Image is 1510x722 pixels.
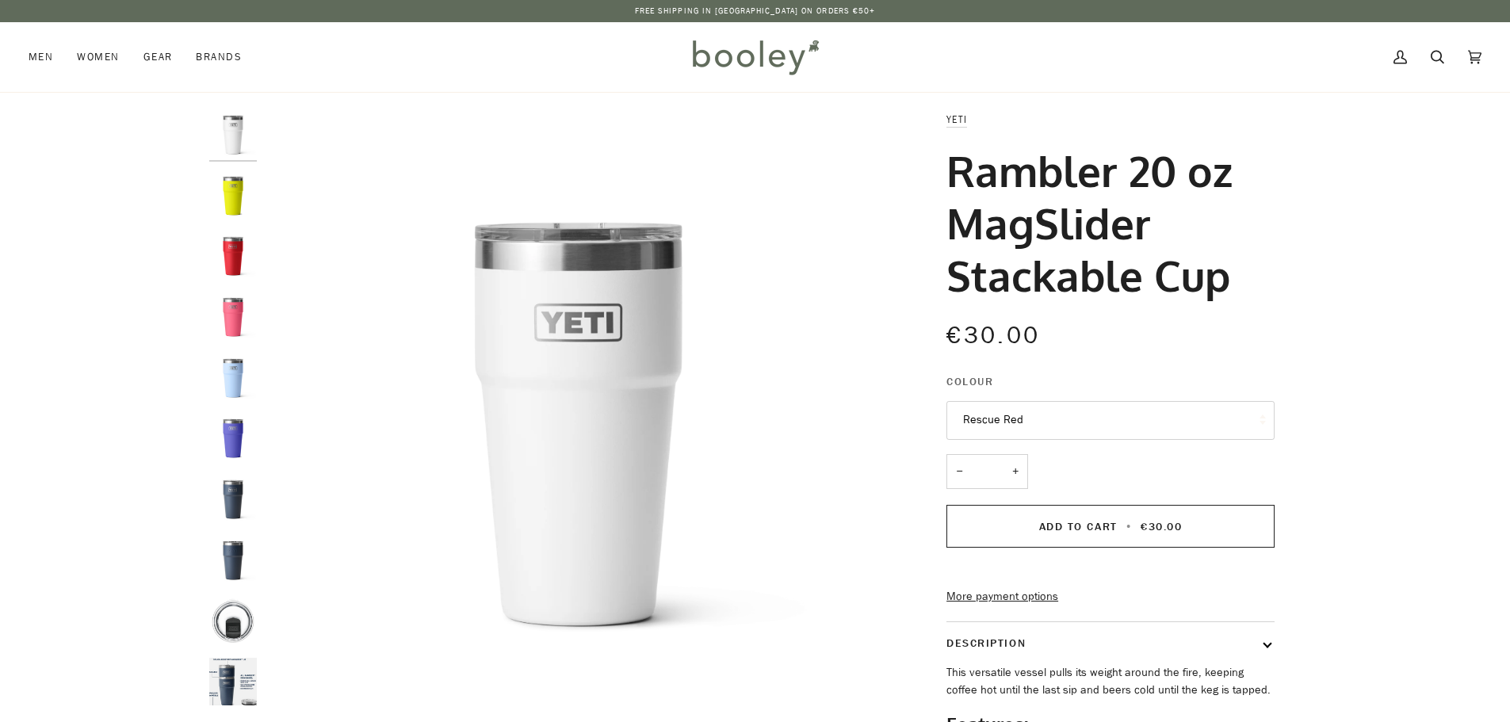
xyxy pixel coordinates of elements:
[209,111,257,159] img: Yeti Rambler 20 oz MagSlider Stackable Cup White - Booley Galway
[209,597,257,644] img: Yeti Rambler 20 oz MagSlider Stackable Cup - Booley Galway
[77,49,119,65] span: Women
[209,293,257,341] img: Yeti Rambler 20 oz MagSlider Stackable Cup Tropical Pink - Booley Galway
[209,476,257,523] img: Yeti Rambler 20 oz MagSlider Stackable Cup Navy - Booley Galway
[946,588,1275,605] a: More payment options
[946,144,1263,301] h1: Rambler 20 oz MagSlider Stackable Cup
[946,454,972,490] button: −
[209,658,257,705] img: Yeti Rambler 20 oz MagSlider Stackable Cup Navy - Booley Galway
[635,5,876,17] p: Free Shipping in [GEOGRAPHIC_DATA] on Orders €50+
[946,113,967,126] a: YETI
[196,49,242,65] span: Brands
[29,49,53,65] span: Men
[132,22,185,92] a: Gear
[209,232,257,280] img: Yeti Rambler 20 oz MagSlider Stackable Cup Rescue Red - Booley Galway
[946,505,1275,548] button: Add to Cart • €30.00
[209,354,257,402] img: Yeti Rambler 20 oz MagSlider Stackable Cup Big Sky Blue - Booley Galway
[143,49,173,65] span: Gear
[29,22,65,92] a: Men
[209,414,257,462] img: Yeti Rambler 20 oz MagSlider Stackable Cup Ultramarine Violet - Booley Galway
[1141,519,1182,534] span: €30.00
[946,622,1275,664] button: Description
[686,34,824,80] img: Booley
[184,22,254,92] a: Brands
[946,373,993,390] span: Colour
[209,172,257,220] img: Yeti Rambler 20 oz MagSlider Stackable Cup Firefly Yellow - Booley Galway
[65,22,131,92] a: Women
[946,454,1028,490] input: Quantity
[946,401,1275,440] button: Rescue Red
[1039,519,1118,534] span: Add to Cart
[1122,519,1137,534] span: •
[946,319,1040,352] span: €30.00
[1003,454,1028,490] button: +
[209,537,257,584] img: Yeti Rambler 20 oz MagSlider Stackable Cup Navy - Booley Galway
[946,664,1275,698] p: This versatile vessel pulls its weight around the fire, keeping coffee hot until the last sip and...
